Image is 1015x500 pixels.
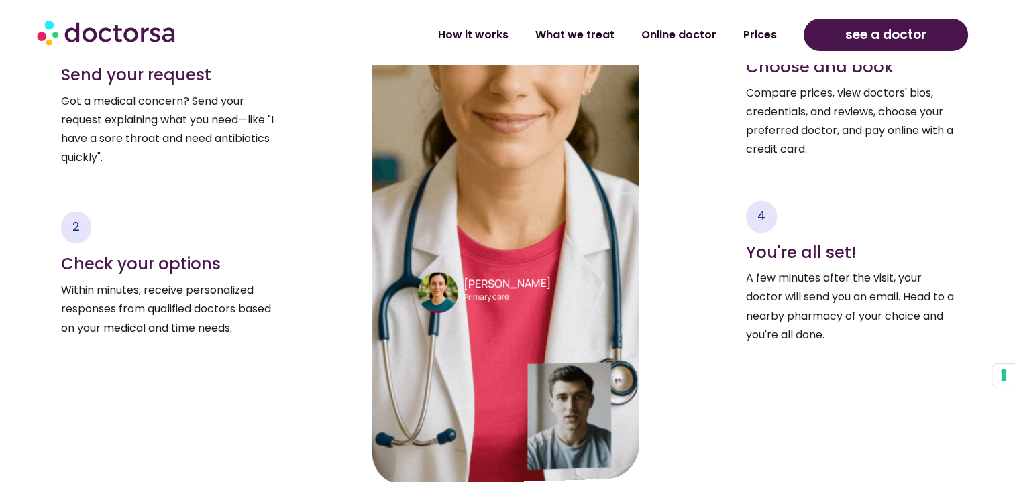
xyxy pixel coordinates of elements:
[746,58,955,77] h4: Choose and book
[268,19,790,50] nav: Menu
[804,19,969,51] a: see a doctor
[61,92,284,167] p: Got a medical concern? Send your request explaining what you need—like "I have a sore throat and ...
[522,19,628,50] a: What we treat
[628,19,730,50] a: Online doctor
[730,19,790,50] a: Prices
[61,255,284,274] h4: Check your options
[845,24,926,46] span: see a doctor
[746,243,955,263] h4: You're all set!
[425,19,522,50] a: How it works
[61,66,284,85] h4: Send your request
[72,218,80,235] span: 2
[464,277,596,291] h4: [PERSON_NAME]
[61,281,284,337] p: Within minutes, receive personalized responses from qualified doctors based on your medical and t...
[992,364,1015,387] button: Your consent preferences for tracking technologies
[746,269,955,344] p: A few minutes after the visit, your doctor will send you an email. Head to a nearby pharmacy of y...
[746,84,955,159] p: Compare prices, view doctors' bios, credentials, and reviews, choose your preferred doctor, and p...
[757,207,765,224] span: 4
[464,290,596,303] p: Primary care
